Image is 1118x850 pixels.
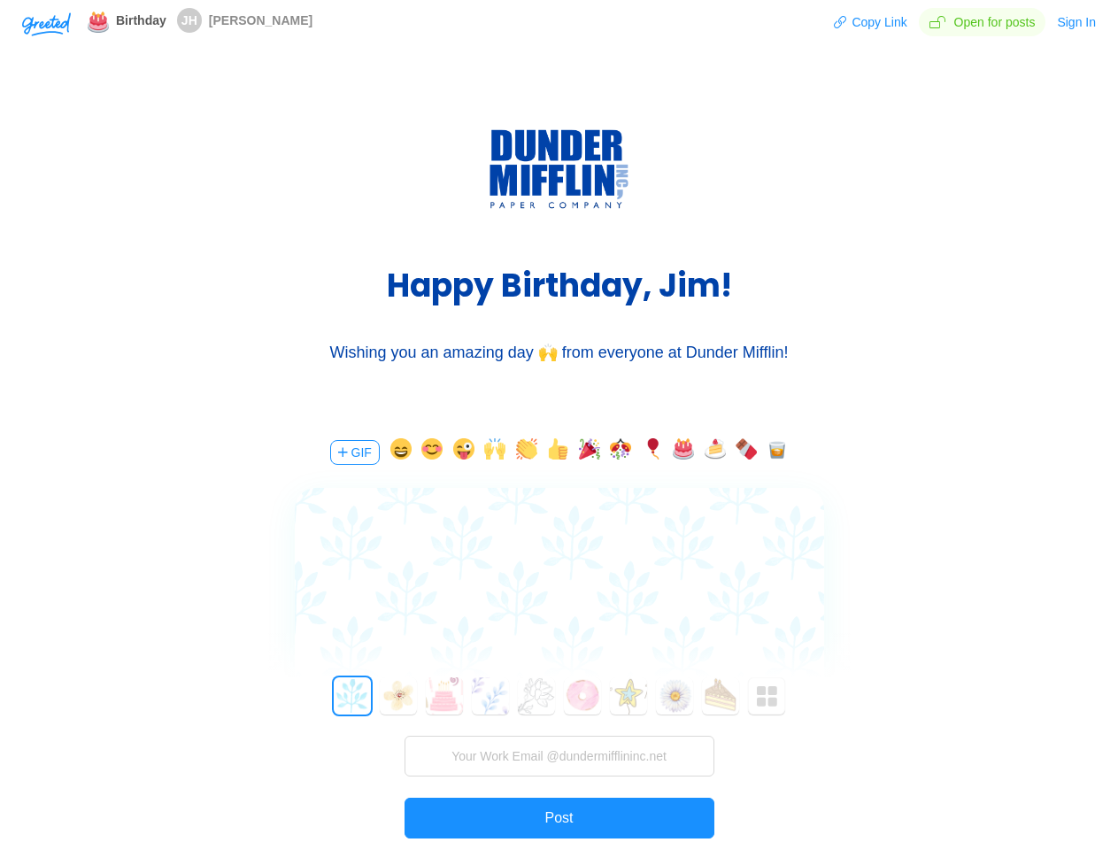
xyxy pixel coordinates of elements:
[88,8,109,32] span: emoji
[405,736,714,777] input: Your Work Email @dundermifflininc.net
[919,8,1046,36] span: Open for posts
[642,438,663,467] button: emoji
[1056,8,1097,36] button: Sign In
[181,8,197,33] span: JH
[547,438,568,467] button: emoji
[209,13,312,27] span: [PERSON_NAME]
[116,13,166,27] span: Birthday
[610,677,647,715] button: 6
[564,677,601,715] button: 5
[421,438,443,467] button: emoji
[490,129,629,209] img: Greeted
[330,440,380,465] button: GIF
[390,438,412,467] button: emoji
[516,438,537,467] button: emoji
[705,438,726,467] button: emoji
[453,438,474,467] button: emoji
[833,8,907,36] button: Copy Link
[405,798,714,838] button: Post
[767,438,788,467] button: emoji
[22,12,71,36] img: Greeted
[380,677,417,715] button: 1
[88,12,109,33] img: 🎂
[426,677,463,715] button: 2
[656,677,693,715] button: 7
[702,677,739,715] button: 8
[518,677,555,715] button: 4
[334,677,371,715] button: 0
[472,677,509,715] button: 3
[579,438,600,467] button: emoji
[610,438,631,467] button: emoji
[484,438,505,467] button: emoji
[736,438,757,467] button: emoji
[673,438,694,467] button: emoji
[294,342,825,363] div: Wishing you an amazing day 🙌 from everyone at Dunder Mifflin!
[757,686,778,707] img: Greeted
